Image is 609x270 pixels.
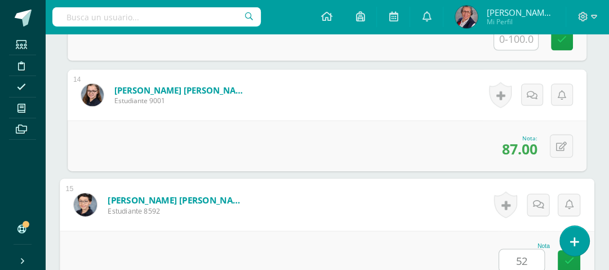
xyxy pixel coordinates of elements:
[52,7,261,26] input: Busca un usuario...
[499,243,550,249] div: Nota
[108,194,247,206] a: [PERSON_NAME] [PERSON_NAME]
[81,84,104,107] img: 877089a5c8963922d34729ea91d28a6b.png
[502,134,537,142] div: Nota:
[455,6,478,28] img: 0e4f1cb576da62a8f738c592ed7b153b.png
[502,139,537,158] span: 87.00
[108,206,247,216] span: Estudiante 8592
[114,96,250,105] span: Estudiante 9001
[486,17,554,26] span: Mi Perfil
[486,7,554,18] span: [PERSON_NAME] [PERSON_NAME]
[494,28,538,50] input: 0-100.0
[114,85,250,96] a: [PERSON_NAME] [PERSON_NAME]
[74,193,97,216] img: aa54dd36a4060785f25d4e4f9fbe1577.png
